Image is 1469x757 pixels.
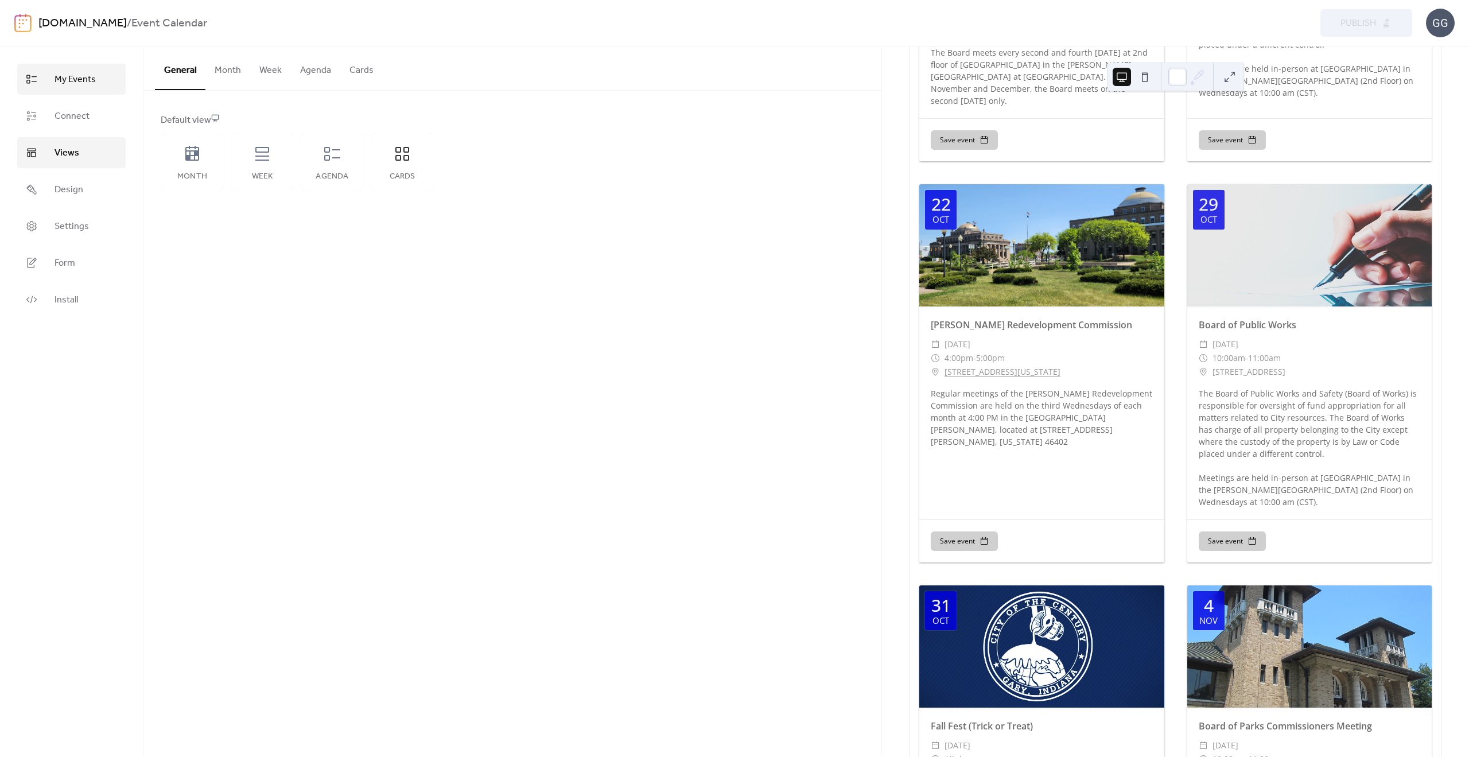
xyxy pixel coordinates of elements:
span: 5:00pm [976,351,1005,365]
a: My Events [17,64,126,95]
div: Oct [932,616,949,625]
span: [DATE] [1212,739,1238,752]
span: Design [55,183,83,197]
div: Oct [932,215,949,224]
div: ​ [1199,739,1208,752]
span: [DATE] [945,739,970,752]
div: Cards [382,172,422,181]
div: [PERSON_NAME] Redevelopment Commission [919,318,1164,332]
div: Board of Public Works [1187,318,1432,332]
span: 11:00am [1248,351,1281,365]
span: 4:00pm [945,351,973,365]
span: Install [55,293,78,307]
b: Event Calendar [131,13,207,34]
span: [DATE] [945,337,970,351]
button: Week [250,46,291,89]
button: Save event [1199,531,1266,551]
a: Settings [17,211,126,242]
div: Nov [1199,616,1218,625]
div: ​ [1199,351,1208,365]
div: 4 [1204,597,1214,614]
div: Board of Parks Commissioners Meeting ​ [1187,719,1432,733]
b: / [127,13,131,34]
div: 31 [931,597,951,614]
div: ​ [1199,365,1208,379]
span: Settings [55,220,89,234]
div: Oct [1200,215,1217,224]
span: Views [55,146,79,160]
button: General [155,46,205,90]
div: GG [1426,9,1455,37]
div: Month [172,172,212,181]
a: Design [17,174,126,205]
button: Cards [340,46,383,89]
div: Week [242,172,282,181]
a: [DOMAIN_NAME] [38,13,127,34]
button: Save event [931,531,998,551]
button: Month [205,46,250,89]
a: Views [17,137,126,168]
span: Form [55,257,75,270]
div: ​ [931,337,940,351]
span: [STREET_ADDRESS] [1212,365,1285,379]
span: My Events [55,73,96,87]
div: The Board of Public Works and Safety (Board of Works) is responsible for oversight of fund approp... [1187,387,1432,508]
button: Save event [931,130,998,150]
div: ​ [1199,337,1208,351]
div: Default view [161,114,862,127]
div: 29 [1199,196,1218,213]
span: 10:00am [1212,351,1245,365]
span: - [973,351,976,365]
a: [STREET_ADDRESS][US_STATE] [945,365,1060,379]
img: logo [14,14,32,32]
a: Form [17,247,126,278]
a: Connect [17,100,126,131]
div: ​ [931,351,940,365]
span: Connect [55,110,90,123]
button: Save event [1199,130,1266,150]
div: Fall Fest (Trick or Treat) [919,719,1164,733]
span: [DATE] [1212,337,1238,351]
a: Install [17,284,126,315]
button: Agenda [291,46,340,89]
div: ​ [931,365,940,379]
div: Regular meetings of the [PERSON_NAME] Redevelopment Commission are held on the third Wednesdays o... [919,387,1164,448]
div: 22 [931,196,951,213]
div: ​ [931,739,940,752]
span: - [1245,351,1248,365]
div: Agenda [312,172,352,181]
